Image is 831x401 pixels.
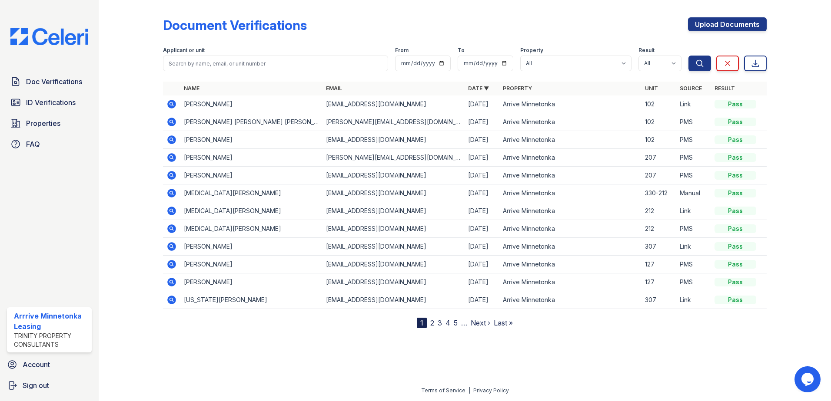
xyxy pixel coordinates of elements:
[676,273,711,291] td: PMS
[438,319,442,327] a: 3
[23,359,50,370] span: Account
[499,202,642,220] td: Arrive Minnetonka
[3,356,95,373] a: Account
[499,238,642,256] td: Arrive Minnetonka
[26,139,40,149] span: FAQ
[163,56,388,71] input: Search by name, email, or unit number
[676,149,711,167] td: PMS
[676,184,711,202] td: Manual
[715,224,756,233] div: Pass
[395,47,409,54] label: From
[180,131,322,149] td: [PERSON_NAME]
[642,273,676,291] td: 127
[499,256,642,273] td: Arrive Minnetonka
[676,256,711,273] td: PMS
[26,118,60,128] span: Properties
[180,238,322,256] td: [PERSON_NAME]
[642,184,676,202] td: 330-212
[465,202,499,220] td: [DATE]
[465,184,499,202] td: [DATE]
[715,260,756,269] div: Pass
[503,85,532,92] a: Property
[23,380,49,391] span: Sign out
[499,149,642,167] td: Arrive Minnetonka
[14,332,88,349] div: Trinity Property Consultants
[715,189,756,197] div: Pass
[7,94,92,111] a: ID Verifications
[499,167,642,184] td: Arrive Minnetonka
[322,95,465,113] td: [EMAIL_ADDRESS][DOMAIN_NAME]
[465,291,499,309] td: [DATE]
[688,17,767,31] a: Upload Documents
[465,113,499,131] td: [DATE]
[465,95,499,113] td: [DATE]
[794,366,822,392] iframe: chat widget
[445,319,450,327] a: 4
[642,202,676,220] td: 212
[499,95,642,113] td: Arrive Minnetonka
[680,85,702,92] a: Source
[715,278,756,286] div: Pass
[180,184,322,202] td: [MEDICAL_DATA][PERSON_NAME]
[417,318,427,328] div: 1
[645,85,658,92] a: Unit
[322,113,465,131] td: [PERSON_NAME][EMAIL_ADDRESS][DOMAIN_NAME]
[715,242,756,251] div: Pass
[676,95,711,113] td: Link
[642,167,676,184] td: 207
[326,85,342,92] a: Email
[642,238,676,256] td: 307
[180,95,322,113] td: [PERSON_NAME]
[499,113,642,131] td: Arrive Minnetonka
[322,131,465,149] td: [EMAIL_ADDRESS][DOMAIN_NAME]
[676,238,711,256] td: Link
[499,291,642,309] td: Arrive Minnetonka
[421,387,465,394] a: Terms of Service
[184,85,199,92] a: Name
[465,131,499,149] td: [DATE]
[715,135,756,144] div: Pass
[520,47,543,54] label: Property
[3,28,95,45] img: CE_Logo_Blue-a8612792a0a2168367f1c8372b55b34899dd931a85d93a1a3d3e32e68fde9ad4.png
[676,202,711,220] td: Link
[715,207,756,215] div: Pass
[465,238,499,256] td: [DATE]
[715,100,756,108] div: Pass
[676,131,711,149] td: PMS
[465,149,499,167] td: [DATE]
[715,153,756,162] div: Pass
[322,291,465,309] td: [EMAIL_ADDRESS][DOMAIN_NAME]
[7,73,92,90] a: Doc Verifications
[180,113,322,131] td: [PERSON_NAME] [PERSON_NAME] [PERSON_NAME]
[7,135,92,153] a: FAQ
[180,256,322,273] td: [PERSON_NAME]
[642,149,676,167] td: 207
[461,318,467,328] span: …
[676,167,711,184] td: PMS
[642,95,676,113] td: 102
[7,115,92,132] a: Properties
[715,118,756,126] div: Pass
[715,296,756,304] div: Pass
[322,184,465,202] td: [EMAIL_ADDRESS][DOMAIN_NAME]
[180,202,322,220] td: [MEDICAL_DATA][PERSON_NAME]
[322,220,465,238] td: [EMAIL_ADDRESS][DOMAIN_NAME]
[468,85,489,92] a: Date ▼
[322,238,465,256] td: [EMAIL_ADDRESS][DOMAIN_NAME]
[642,256,676,273] td: 127
[322,167,465,184] td: [EMAIL_ADDRESS][DOMAIN_NAME]
[676,113,711,131] td: PMS
[458,47,465,54] label: To
[499,273,642,291] td: Arrive Minnetonka
[454,319,458,327] a: 5
[715,171,756,180] div: Pass
[3,377,95,394] a: Sign out
[180,220,322,238] td: [MEDICAL_DATA][PERSON_NAME]
[638,47,655,54] label: Result
[499,131,642,149] td: Arrive Minnetonka
[322,149,465,167] td: [PERSON_NAME][EMAIL_ADDRESS][DOMAIN_NAME]
[26,76,82,87] span: Doc Verifications
[499,184,642,202] td: Arrive Minnetonka
[163,47,205,54] label: Applicant or unit
[471,319,490,327] a: Next ›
